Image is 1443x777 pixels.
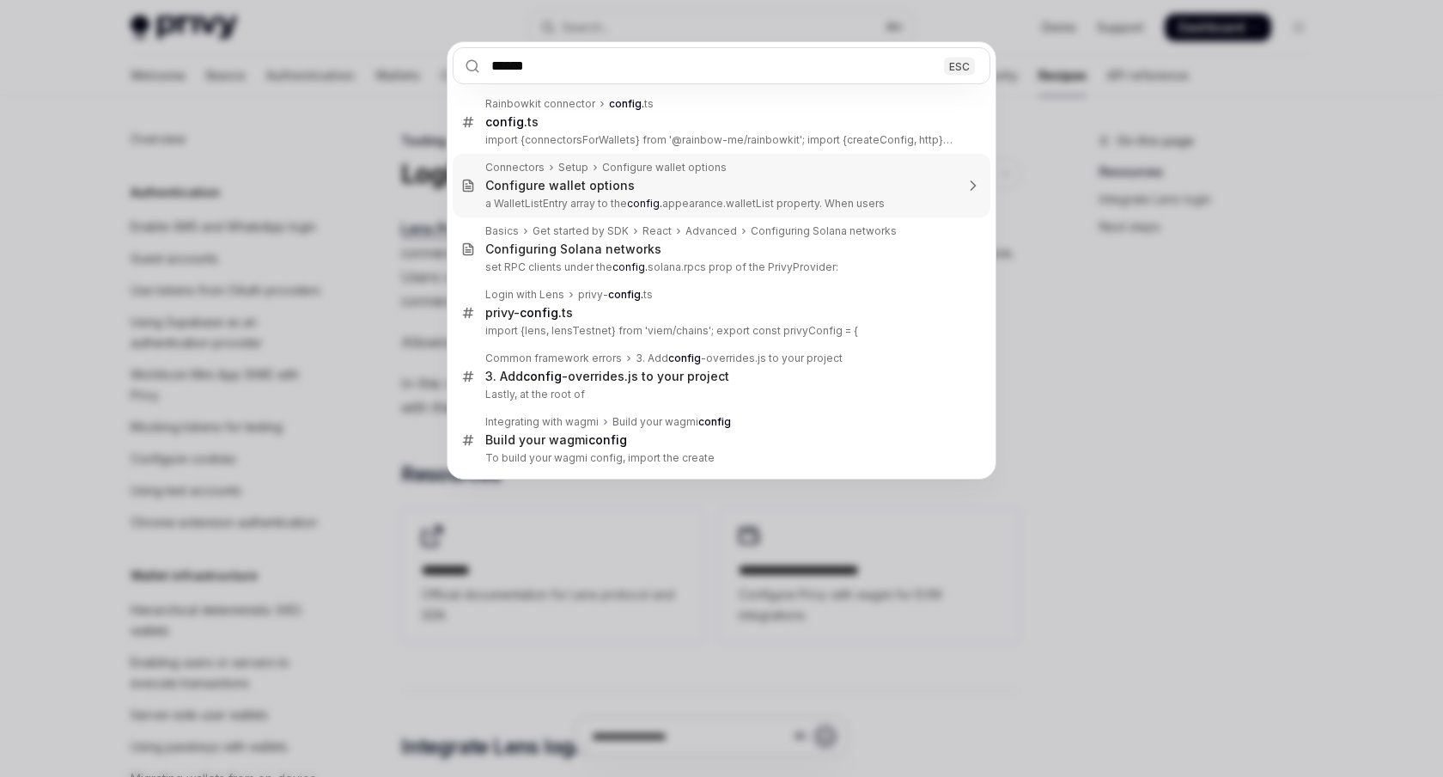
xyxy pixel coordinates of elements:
b: config [523,369,562,383]
div: Advanced [685,224,737,238]
div: 3. Add -overrides.js to your project [636,352,843,365]
div: Login with Lens [485,288,564,302]
div: ESC [944,57,975,75]
b: config. [627,197,662,210]
div: React [642,224,672,238]
div: Connectors [485,161,545,174]
div: privy- ts [485,305,573,321]
p: a WalletListEntry array to the appearance.walletList property. When users [485,197,954,211]
p: import {connectorsForWallets} from '@rainbow-me/rainbowkit'; import {createConfig, http} from 'wagm [485,133,954,147]
div: 3. Add -overrides.js to your project [485,369,729,384]
div: Configure wallet options [485,178,635,193]
b: config [588,432,627,447]
div: Build your wagmi [612,415,731,429]
p: set RPC clients under the solana.rpcs prop of the PrivyProvider: [485,260,954,274]
div: Common framework errors [485,352,622,365]
b: config. [612,260,648,273]
b: config. [520,305,562,320]
div: Configure wallet options [602,161,727,174]
p: To build your wagmi config, import the create [485,451,954,465]
div: Get started by SDK [533,224,629,238]
b: config. [485,114,527,129]
div: Build your wagmi [485,432,627,448]
div: Configuring Solana networks [485,242,661,257]
p: import {lens, lensTestnet} from 'viem/chains'; export const privyConfig = { [485,324,954,338]
b: config [668,352,701,364]
p: Lastly, at the root of [485,388,954,401]
div: ts [609,97,654,111]
div: privy- ts [578,288,653,302]
div: Rainbowkit connector [485,97,595,111]
div: Configuring Solana networks [751,224,897,238]
div: Integrating with wagmi [485,415,599,429]
div: Setup [558,161,588,174]
div: Basics [485,224,519,238]
b: config [698,415,731,428]
b: config. [609,97,644,110]
div: ts [485,114,539,130]
b: config. [608,288,643,301]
